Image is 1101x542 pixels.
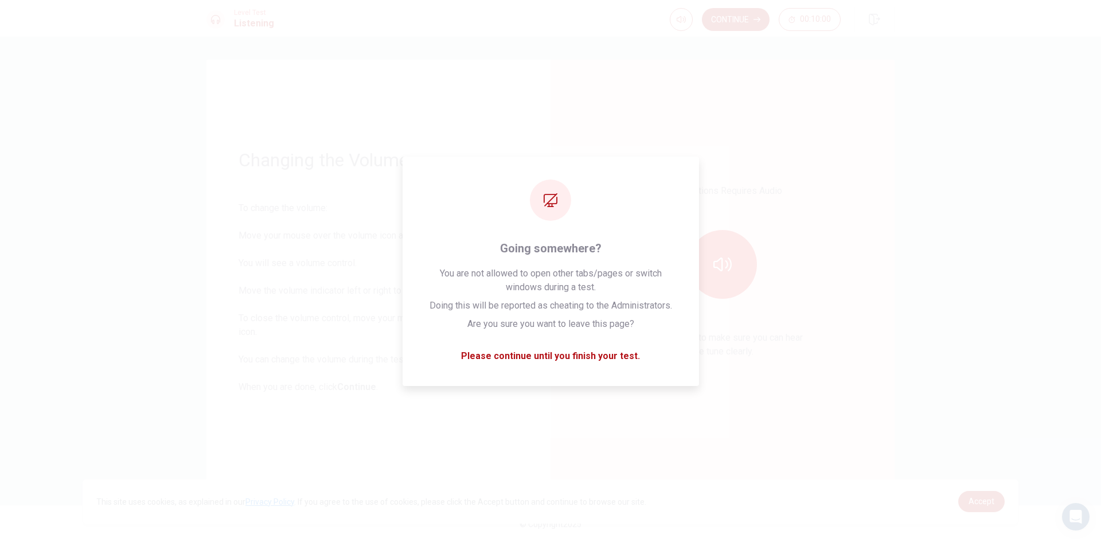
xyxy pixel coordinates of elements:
[520,520,581,529] span: © Copyright 2025
[245,497,294,506] a: Privacy Policy
[83,479,1018,524] div: cookieconsent
[1062,503,1090,531] div: Open Intercom Messenger
[969,497,994,506] span: Accept
[702,8,770,31] button: Continue
[958,491,1005,512] a: dismiss cookie message
[239,149,518,171] h1: Changing the Volume
[337,381,376,392] b: Continue
[800,15,831,24] span: 00:10:00
[234,9,274,17] span: Level Test
[239,201,518,394] div: To change the volume: Move your mouse over the volume icon at the top of the screen. You will see...
[96,497,646,506] span: This site uses cookies, as explained in our . If you agree to the use of cookies, please click th...
[234,17,274,30] h1: Listening
[779,8,841,31] button: 00:10:00
[643,331,803,358] p: Click the icon to make sure you can hear the tune clearly.
[663,184,782,198] p: This Sections Requires Audio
